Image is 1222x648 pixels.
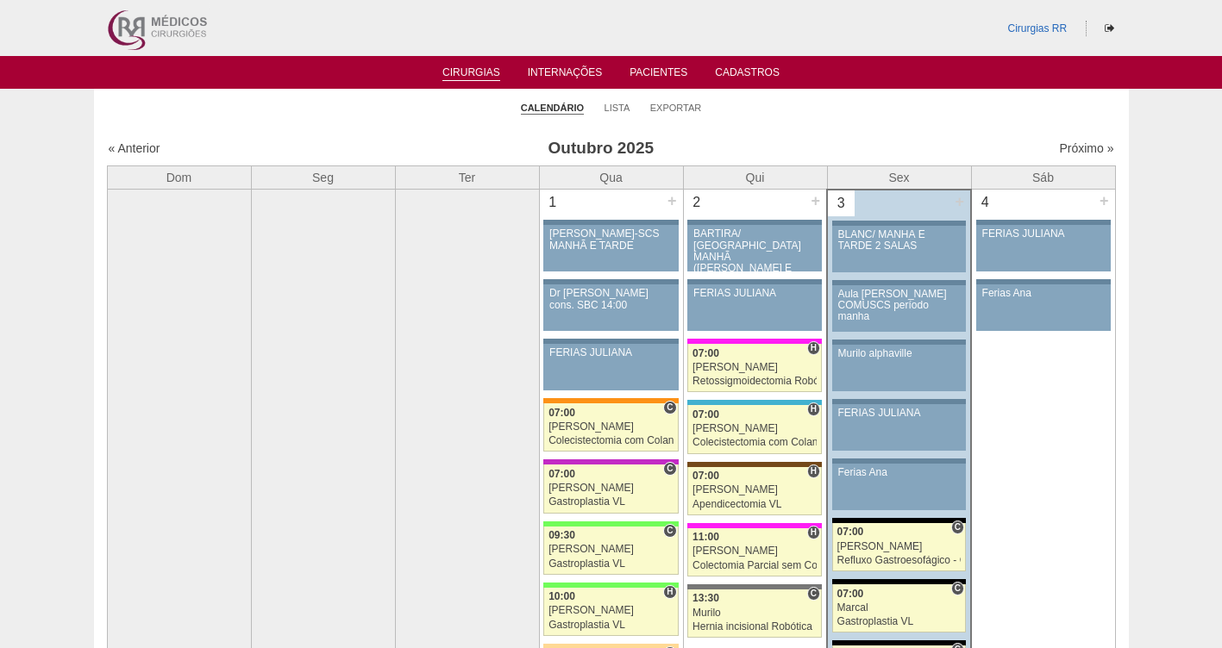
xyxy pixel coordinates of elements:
[692,531,719,543] span: 11:00
[528,66,603,84] a: Internações
[832,285,966,332] a: Aula [PERSON_NAME] COMUSCS período manha
[663,462,676,476] span: Consultório
[543,459,678,464] div: Key: Maria Braido
[683,165,827,190] th: Qui
[107,165,251,190] th: Dom
[548,407,575,419] span: 07:00
[687,279,822,284] div: Key: Aviso
[692,560,817,571] div: Colectomia Parcial sem Colostomia VL
[521,102,584,115] a: Calendário
[692,408,719,421] span: 07:00
[548,496,674,508] div: Gastroplastia VL
[395,165,539,190] th: Ter
[630,66,687,84] a: Pacientes
[687,523,822,528] div: Key: Pro Matre
[692,470,719,482] span: 07:00
[540,190,567,215] div: 1
[692,484,817,495] div: [PERSON_NAME]
[687,339,822,344] div: Key: Pro Matre
[543,521,678,526] div: Key: Brasil
[543,398,678,403] div: Key: São Luiz - SCS
[832,404,966,451] a: FERIAS JULIANA
[976,279,1111,284] div: Key: Aviso
[663,524,676,538] span: Consultório
[982,288,1105,299] div: Ferias Ana
[832,518,966,523] div: Key: Blanc
[543,583,678,588] div: Key: Brasil
[832,340,966,345] div: Key: Aviso
[1059,141,1113,155] a: Próximo »
[982,228,1105,240] div: FERIAS JULIANA
[838,289,961,323] div: Aula [PERSON_NAME] COMUSCS período manha
[687,589,822,638] a: C 13:30 Murilo Hernia incisional Robótica
[548,468,575,480] span: 07:00
[837,541,962,552] div: [PERSON_NAME]
[548,590,575,602] span: 10:00
[549,228,673,251] div: [PERSON_NAME]-SCS MANHÃ E TARDE
[692,437,817,448] div: Colecistectomia com Colangiografia VL
[665,190,680,212] div: +
[548,620,674,631] div: Gastroplastia VL
[976,220,1111,225] div: Key: Aviso
[832,640,966,645] div: Key: Blanc
[976,225,1111,271] a: FERIAS JULIANA
[687,220,822,225] div: Key: Aviso
[807,341,820,355] span: Hospital
[663,585,676,599] span: Hospital
[837,526,864,538] span: 07:00
[251,165,395,190] th: Seg
[971,165,1115,190] th: Sáb
[687,462,822,467] div: Key: Santa Joana
[109,141,160,155] a: « Anterior
[684,190,711,215] div: 2
[549,347,673,358] div: FERIAS JULIANA
[952,190,967,213] div: +
[692,545,817,557] div: [PERSON_NAME]
[832,345,966,391] a: Murilo alphaville
[838,408,961,419] div: FERIAS JULIANA
[832,523,966,571] a: C 07:00 [PERSON_NAME] Refluxo Gastroesofágico - Cirurgia VL
[548,529,575,541] span: 09:30
[838,467,961,478] div: Ferias Ana
[687,344,822,392] a: H 07:00 [PERSON_NAME] Retossigmoidectomia Robótica
[832,584,966,632] a: C 07:00 Marcal Gastroplastia VL
[548,435,674,446] div: Colecistectomia com Colangiografia VL
[692,423,817,434] div: [PERSON_NAME]
[543,526,678,575] a: C 09:30 [PERSON_NAME] Gastroplastia VL
[548,605,674,616] div: [PERSON_NAME]
[832,226,966,272] a: BLANC/ MANHÃ E TARDE 2 SALAS
[837,555,962,566] div: Refluxo Gastroesofágico - Cirurgia VL
[543,284,678,331] a: Dr [PERSON_NAME] cons. SBC 14:00
[692,607,817,619] div: Murilo
[1105,23,1114,34] i: Sair
[543,344,678,390] a: FERIAS JULIANA
[837,616,962,627] div: Gastroplastia VL
[687,528,822,576] a: H 11:00 [PERSON_NAME] Colectomia Parcial sem Colostomia VL
[951,582,964,595] span: Consultório
[692,362,817,373] div: [PERSON_NAME]
[828,190,855,216] div: 3
[548,544,674,555] div: [PERSON_NAME]
[543,225,678,271] a: [PERSON_NAME]-SCS MANHÃ E TARDE
[548,483,674,494] div: [PERSON_NAME]
[832,399,966,404] div: Key: Aviso
[1097,190,1112,212] div: +
[972,190,999,215] div: 4
[1007,22,1067,34] a: Cirurgias RR
[543,403,678,452] a: C 07:00 [PERSON_NAME] Colecistectomia com Colangiografia VL
[543,279,678,284] div: Key: Aviso
[807,402,820,416] span: Hospital
[663,401,676,414] span: Consultório
[807,587,820,601] span: Consultório
[832,579,966,584] div: Key: Blanc
[692,347,719,359] span: 07:00
[808,190,823,212] div: +
[838,348,961,359] div: Murilo alphaville
[832,280,966,285] div: Key: Aviso
[543,464,678,513] a: C 07:00 [PERSON_NAME] Gastroplastia VL
[837,602,962,614] div: Marcal
[605,102,630,114] a: Lista
[687,225,822,271] a: BARTIRA/ [GEOGRAPHIC_DATA] MANHÃ ([PERSON_NAME] E ANA)/ SANTA JOANA -TARDE
[548,421,674,433] div: [PERSON_NAME]
[827,165,971,190] th: Sex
